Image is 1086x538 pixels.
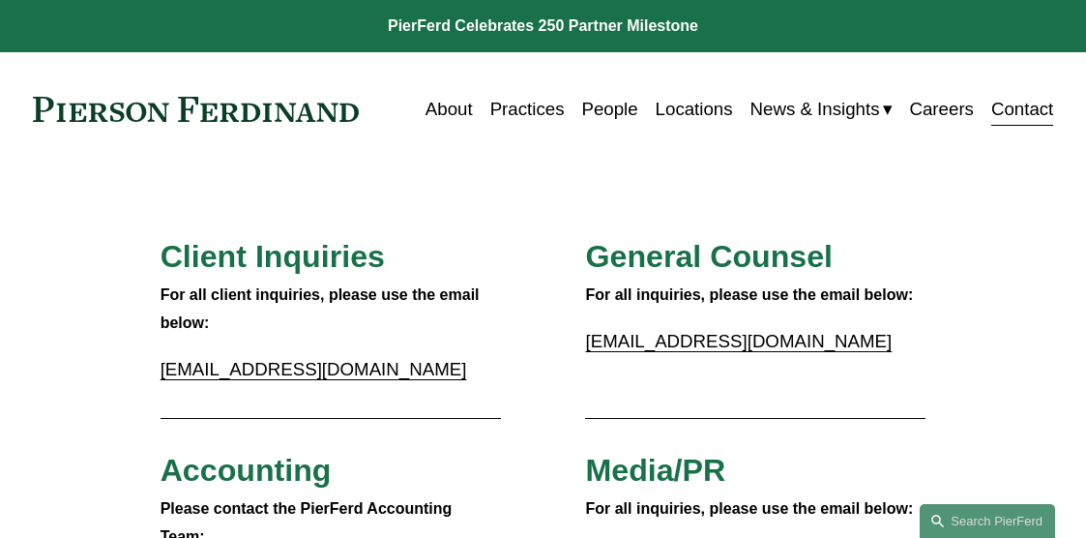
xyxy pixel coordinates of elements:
a: [EMAIL_ADDRESS][DOMAIN_NAME] [585,331,892,351]
span: General Counsel [585,239,833,274]
a: People [581,91,637,127]
span: Media/PR [585,453,725,488]
a: Search this site [920,504,1055,538]
a: folder dropdown [750,91,893,127]
a: Locations [656,91,733,127]
a: [EMAIL_ADDRESS][DOMAIN_NAME] [161,359,467,379]
a: Practices [490,91,565,127]
strong: For all client inquiries, please use the email below: [161,286,484,331]
a: About [426,91,473,127]
a: Contact [991,91,1053,127]
span: News & Insights [750,93,880,126]
span: Accounting [161,453,332,488]
span: Client Inquiries [161,239,385,274]
strong: For all inquiries, please use the email below: [585,286,913,303]
a: Careers [909,91,973,127]
strong: For all inquiries, please use the email below: [585,500,913,517]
